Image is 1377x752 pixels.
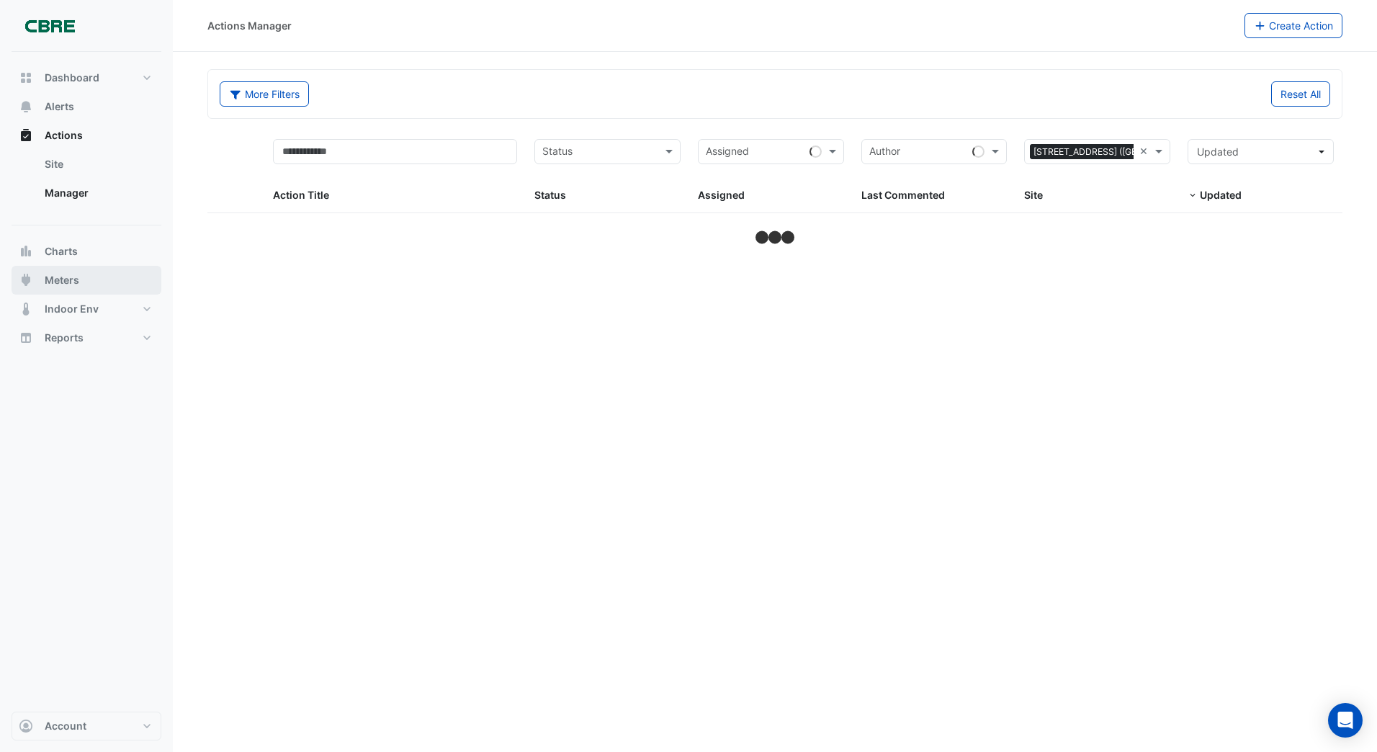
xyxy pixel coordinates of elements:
[534,189,566,201] span: Status
[698,189,745,201] span: Assigned
[12,63,161,92] button: Dashboard
[1271,81,1330,107] button: Reset All
[1197,146,1239,158] span: Updated
[45,128,83,143] span: Actions
[207,18,292,33] div: Actions Manager
[19,128,33,143] app-icon: Actions
[45,71,99,85] span: Dashboard
[45,331,84,345] span: Reports
[45,273,79,287] span: Meters
[12,121,161,150] button: Actions
[19,331,33,345] app-icon: Reports
[1200,189,1242,201] span: Updated
[1139,143,1152,160] span: Clear
[12,323,161,352] button: Reports
[33,179,161,207] a: Manager
[1244,13,1343,38] button: Create Action
[12,712,161,740] button: Account
[33,150,161,179] a: Site
[19,71,33,85] app-icon: Dashboard
[1328,703,1363,738] div: Open Intercom Messenger
[45,99,74,114] span: Alerts
[12,266,161,295] button: Meters
[17,12,82,40] img: Company Logo
[1030,144,1218,160] span: [STREET_ADDRESS] ([GEOGRAPHIC_DATA])
[12,92,161,121] button: Alerts
[12,295,161,323] button: Indoor Env
[19,273,33,287] app-icon: Meters
[273,189,329,201] span: Action Title
[1188,139,1334,164] button: Updated
[19,302,33,316] app-icon: Indoor Env
[12,237,161,266] button: Charts
[220,81,309,107] button: More Filters
[19,244,33,259] app-icon: Charts
[45,244,78,259] span: Charts
[12,150,161,213] div: Actions
[861,189,945,201] span: Last Commented
[19,99,33,114] app-icon: Alerts
[45,302,99,316] span: Indoor Env
[45,719,86,733] span: Account
[1024,189,1043,201] span: Site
